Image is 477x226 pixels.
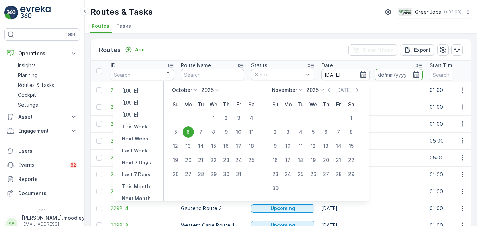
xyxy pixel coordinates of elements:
[96,104,102,110] div: Toggle Row Selected
[172,87,192,94] p: October
[282,140,294,152] div: 10
[4,172,80,186] a: Reports
[181,69,244,80] input: Search
[233,126,244,138] div: 10
[320,126,332,138] div: 6
[119,99,141,107] button: Today
[320,169,332,180] div: 27
[4,124,80,138] button: Engagement
[18,147,77,155] p: Users
[170,155,181,166] div: 19
[111,137,174,144] span: 229898
[111,188,174,195] a: 229815
[119,123,150,131] button: This Week
[122,135,148,142] p: Next Week
[111,154,174,161] span: 229897
[207,98,220,111] th: Wednesday
[400,44,434,56] button: Export
[318,200,426,217] td: [DATE]
[18,50,66,57] p: Operations
[415,8,441,15] p: GreenJobs
[111,103,174,111] span: 230014
[320,98,332,111] th: Thursday
[375,69,423,80] input: dd/mm/yyyy
[346,126,357,138] div: 8
[233,140,244,152] div: 17
[348,44,397,56] button: Clear Filters
[233,169,244,180] div: 31
[18,92,36,99] p: Cockpit
[96,189,102,194] div: Toggle Row Selected
[170,140,181,152] div: 12
[201,87,214,94] p: 2025
[183,169,194,180] div: 27
[4,46,80,61] button: Operations
[208,126,219,138] div: 8
[221,140,232,152] div: 16
[122,171,150,178] p: Last 7 Days
[295,169,306,180] div: 25
[96,172,102,177] div: Toggle Row Selected
[119,146,150,155] button: Last Week
[295,155,306,166] div: 18
[111,171,174,178] a: 229816
[233,112,244,124] div: 3
[308,140,319,152] div: 12
[308,169,319,180] div: 26
[246,112,257,124] div: 4
[119,87,141,95] button: Yesterday
[122,195,151,202] p: Next Month
[119,194,153,203] button: Next Month
[111,69,174,80] input: Search
[251,204,314,213] button: Upcoming
[119,111,141,119] button: Tomorrow
[4,144,80,158] a: Users
[111,87,174,94] span: 230015
[169,98,182,111] th: Sunday
[111,62,116,69] p: ID
[208,140,219,152] div: 15
[320,140,332,152] div: 13
[270,126,281,138] div: 2
[251,62,267,69] p: Status
[208,155,219,166] div: 22
[398,8,412,16] img: Green_Jobs_Logo.png
[111,120,174,127] a: 230013
[362,46,393,54] p: Clear Filters
[233,155,244,166] div: 24
[4,186,80,200] a: Documents
[195,155,207,166] div: 21
[122,123,148,130] p: This Week
[181,62,211,69] p: Route Name
[15,61,80,70] a: Insights
[18,190,77,197] p: Documents
[270,169,281,180] div: 23
[233,98,245,111] th: Friday
[111,205,174,212] span: 229814
[4,6,18,20] img: logo
[308,155,319,166] div: 19
[4,158,80,172] a: Events82
[220,98,233,111] th: Thursday
[96,138,102,144] div: Toggle Row Selected
[15,100,80,110] a: Settings
[414,46,430,54] p: Export
[208,112,219,124] div: 1
[246,140,257,152] div: 18
[294,98,307,111] th: Tuesday
[282,126,294,138] div: 3
[444,9,462,15] p: ( +02:00 )
[221,155,232,166] div: 23
[18,82,54,89] p: Routes & Tasks
[318,99,426,115] td: [DATE]
[306,87,319,94] p: 2025
[333,126,344,138] div: 7
[245,98,258,111] th: Saturday
[119,182,153,191] button: This Month
[398,6,471,18] button: GreenJobs(+02:00)
[282,98,294,111] th: Monday
[321,69,370,80] input: dd/mm/yyyy
[333,155,344,166] div: 21
[15,90,80,100] a: Cockpit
